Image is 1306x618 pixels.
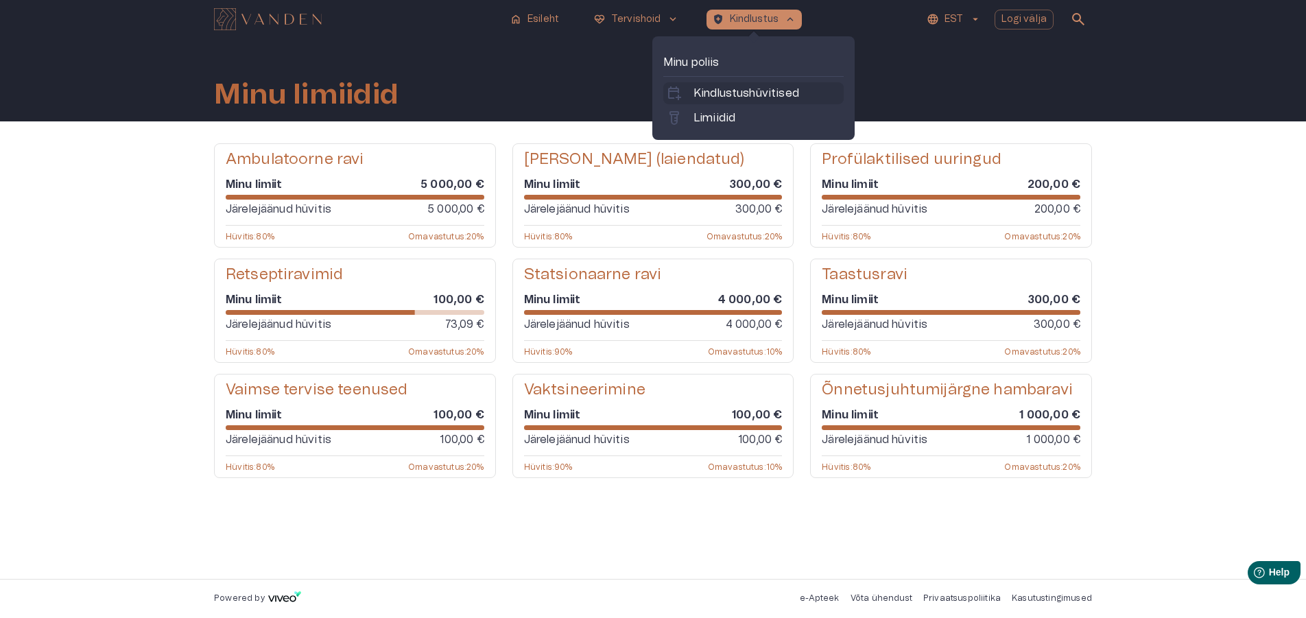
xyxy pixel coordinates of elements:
h6: 200,00 € [1028,177,1080,192]
button: ecg_heartTervishoidkeyboard_arrow_down [588,10,685,29]
iframe: Help widget launcher [1199,556,1306,594]
h6: Minu limiit [524,292,581,307]
p: Hüvitis : 90 % [524,346,573,357]
p: Hüvitis : 80 % [822,231,870,241]
h6: Minu limiit [822,407,879,423]
p: Hüvitis : 80 % [822,462,870,472]
p: Omavastutus : 20 % [1004,231,1080,241]
button: open search modal [1065,5,1092,33]
h6: Minu limiit [822,177,879,192]
span: labs [666,110,682,126]
p: Minu poliis [663,54,844,71]
h6: 100,00 € [434,292,484,307]
h6: 4 000,00 € [718,292,783,307]
p: Esileht [527,12,559,27]
span: health_and_safety [712,13,724,25]
h6: 100,00 € [732,407,782,423]
p: 5 000,00 € [427,201,484,217]
p: Hüvitis : 80 % [226,462,274,472]
p: Omavastutus : 10 % [708,346,783,357]
span: home [510,13,522,25]
h5: Profülaktilised uuringud [822,150,1001,169]
p: Hüvitis : 80 % [226,346,274,357]
p: Kindlustus [730,12,779,27]
p: Järelejäänud hüvitis [226,201,331,217]
h5: Taastusravi [822,265,907,285]
h5: Vaimse tervise teenused [226,380,407,400]
p: 1 000,00 € [1026,431,1080,448]
a: calendar_add_onKindlustushüvitised [666,85,841,102]
p: 4 000,00 € [726,316,783,333]
p: Järelejäänud hüvitis [524,316,630,333]
p: Tervishoid [611,12,661,27]
span: ecg_heart [593,13,606,25]
p: Hüvitis : 80 % [226,231,274,241]
p: Kindlustushüvitised [693,85,799,102]
h5: Õnnetusjuhtumijärgne hambaravi [822,380,1073,400]
a: e-Apteek [800,594,839,602]
p: Omavastutus : 10 % [708,462,783,472]
p: Järelejäänud hüvitis [226,431,331,448]
p: Limiidid [693,110,735,126]
p: Järelejäänud hüvitis [524,201,630,217]
p: Omavastutus : 20 % [1004,462,1080,472]
p: 100,00 € [738,431,782,448]
span: search [1070,11,1087,27]
p: Hüvitis : 80 % [524,231,573,241]
h6: 300,00 € [1028,292,1080,307]
button: EST [925,10,983,29]
h5: Ambulatoorne ravi [226,150,364,169]
p: 300,00 € [1034,316,1080,333]
p: Omavastutus : 20 % [408,462,484,472]
p: Hüvitis : 80 % [822,346,870,357]
h6: 1 000,00 € [1019,407,1080,423]
button: homeEsileht [504,10,566,29]
p: Omavastutus : 20 % [408,346,484,357]
p: 300,00 € [735,201,782,217]
h5: [PERSON_NAME] (laiendatud) [524,150,745,169]
h5: Retseptiravimid [226,265,343,285]
p: 200,00 € [1034,201,1080,217]
h6: Minu limiit [524,177,581,192]
p: Järelejäänud hüvitis [524,431,630,448]
h6: Minu limiit [226,407,283,423]
span: keyboard_arrow_down [667,13,679,25]
a: labsLimiidid [666,110,841,126]
p: Järelejäänud hüvitis [226,316,331,333]
span: calendar_add_on [666,85,682,102]
p: Järelejäänud hüvitis [822,201,927,217]
h6: Minu limiit [226,292,283,307]
h5: Statsionaarne ravi [524,265,662,285]
button: Logi välja [995,10,1054,29]
p: Hüvitis : 90 % [524,462,573,472]
h6: Minu limiit [226,177,283,192]
h6: Minu limiit [822,292,879,307]
p: Võta ühendust [851,593,912,604]
p: Järelejäänud hüvitis [822,316,927,333]
p: Omavastutus : 20 % [1004,346,1080,357]
p: Powered by [214,593,265,604]
a: Privaatsuspoliitika [923,594,1001,602]
p: Järelejäänud hüvitis [822,431,927,448]
button: health_and_safetyKindlustuskeyboard_arrow_up [707,10,803,29]
a: Navigate to homepage [214,10,499,29]
p: Omavastutus : 20 % [408,231,484,241]
h5: Vaktsineerimine [524,380,645,400]
h6: 100,00 € [434,407,484,423]
p: 100,00 € [440,431,484,448]
img: Vanden logo [214,8,322,30]
p: Logi välja [1001,12,1047,27]
h6: Minu limiit [524,407,581,423]
h1: Minu limiidid [214,79,399,110]
p: Omavastutus : 20 % [707,231,783,241]
h6: 300,00 € [729,177,782,192]
a: Kasutustingimused [1012,594,1092,602]
span: keyboard_arrow_up [784,13,796,25]
p: 73,09 € [445,316,484,333]
p: EST [945,12,963,27]
h6: 5 000,00 € [420,177,484,192]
